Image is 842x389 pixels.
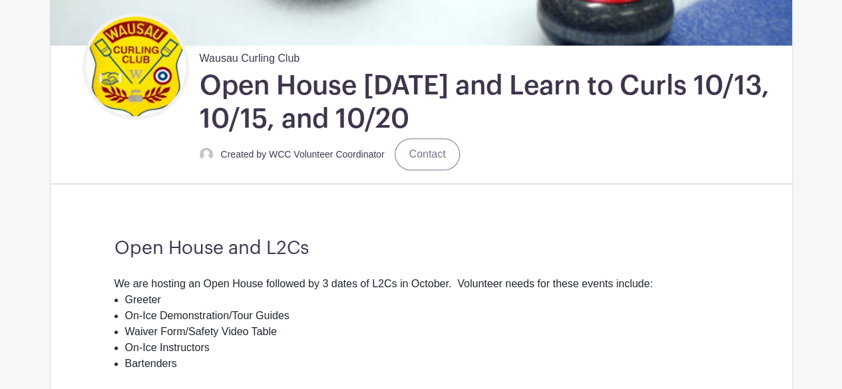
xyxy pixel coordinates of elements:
span: Wausau Curling Club [200,45,300,66]
li: On-Ice Instructors [125,340,728,356]
li: Bartenders [125,356,728,372]
h1: Open House [DATE] and Learn to Curls 10/13, 10/15, and 10/20 [200,69,787,136]
li: Waiver Form/Safety Video Table [125,324,728,340]
div: We are hosting an Open House followed by 3 dates of L2Cs in October. Volunteer needs for these ev... [114,276,728,292]
h3: Open House and L2Cs [114,237,728,260]
a: Contact [395,138,459,170]
li: Greeter [125,292,728,308]
small: Created by WCC Volunteer Coordinator [221,149,385,160]
img: WCC%20logo.png [86,17,186,116]
li: On-Ice Demonstration/Tour Guides [125,308,728,324]
img: default-ce2991bfa6775e67f084385cd625a349d9dcbb7a52a09fb2fda1e96e2d18dcdb.png [200,148,213,161]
